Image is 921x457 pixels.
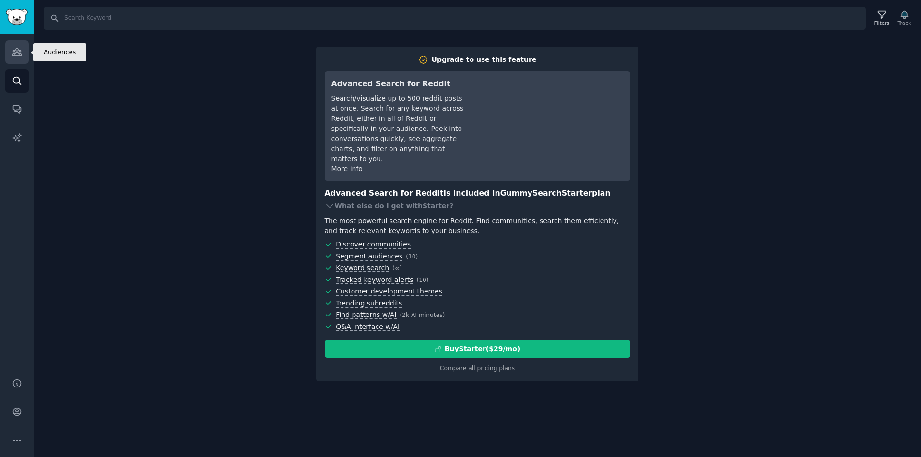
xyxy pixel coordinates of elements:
div: The most powerful search engine for Reddit. Find communities, search them efficiently, and track ... [325,216,630,236]
span: Discover communities [336,240,411,249]
span: Find patterns w/AI [336,311,396,319]
span: Keyword search [336,264,389,272]
a: Compare all pricing plans [440,365,515,372]
span: GummySearch Starter [500,188,592,198]
span: ( 2k AI minutes ) [400,312,445,318]
div: Upgrade to use this feature [432,55,537,65]
div: Search/visualize up to 500 reddit posts at once. Search for any keyword across Reddit, either in ... [331,94,466,164]
span: ( 10 ) [416,277,428,283]
h3: Advanced Search for Reddit is included in plan [325,187,630,199]
span: Segment audiences [336,252,402,261]
span: Q&A interface w/AI [336,323,400,331]
div: Buy Starter ($ 29 /mo ) [445,344,520,354]
button: BuyStarter($29/mo) [325,340,630,358]
span: Trending subreddits [336,299,402,308]
div: What else do I get with Starter ? [325,199,630,212]
h3: Advanced Search for Reddit [331,78,466,90]
span: Tracked keyword alerts [336,276,413,284]
span: ( 10 ) [406,253,418,260]
span: Customer development themes [336,287,442,296]
img: GummySearch logo [6,9,28,25]
span: ( ∞ ) [392,265,402,271]
a: More info [331,165,363,173]
div: Filters [874,20,889,26]
iframe: YouTube video player [480,78,624,150]
input: Search Keyword [44,7,866,30]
